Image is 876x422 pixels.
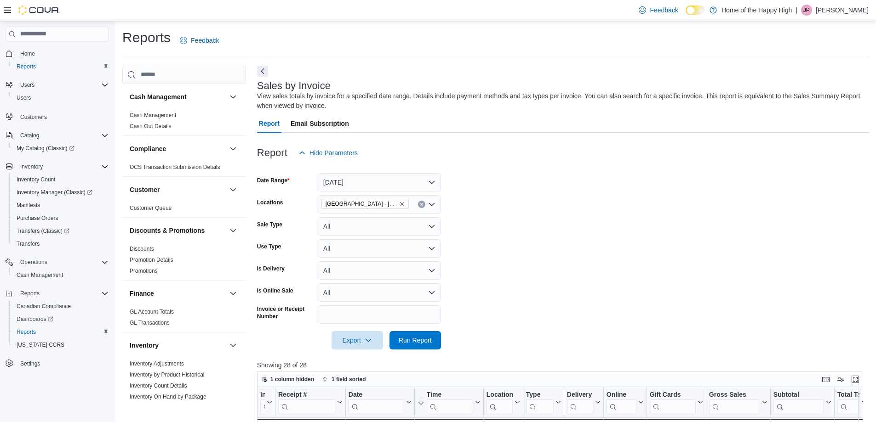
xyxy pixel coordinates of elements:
button: [DATE] [318,173,441,191]
div: Subtotal [773,391,824,414]
span: Cash Management [17,271,63,279]
a: Users [13,92,34,103]
button: Subtotal [773,391,831,414]
button: Reports [17,288,43,299]
span: Feedback [191,36,219,45]
h3: Finance [130,289,154,298]
img: Cova [18,6,60,15]
div: Total Tax [837,391,859,399]
a: OCS Transaction Submission Details [130,164,220,170]
label: Invoice or Receipt Number [257,305,314,320]
button: Total Tax [837,391,867,414]
span: Run Report [399,336,432,345]
button: Discounts & Promotions [130,226,226,235]
button: Hide Parameters [295,144,361,162]
button: Invoice # [260,391,272,414]
div: Time [427,391,473,414]
button: Date [349,391,412,414]
button: Customer [228,184,239,195]
a: Inventory Adjustments [130,360,184,367]
div: Gift Cards [650,391,696,399]
span: [US_STATE] CCRS [17,341,64,349]
a: Inventory Manager (Classic) [9,186,112,199]
label: Is Online Sale [257,287,293,294]
button: Users [2,79,112,91]
h3: Sales by Invoice [257,80,331,91]
a: Home [17,48,39,59]
button: Location [487,391,520,414]
a: Transfers [13,238,43,249]
span: Report [259,114,280,133]
a: My Catalog (Classic) [13,143,78,154]
nav: Complex example [6,43,109,394]
button: Canadian Compliance [9,300,112,313]
span: Customers [17,111,109,122]
a: [US_STATE] CCRS [13,339,68,350]
button: All [318,239,441,258]
span: Inventory Manager (Classic) [13,187,109,198]
a: Customers [17,112,51,123]
button: Type [526,391,561,414]
a: Cash Management [130,112,176,118]
div: Invoice # [260,391,265,399]
span: GL Transactions [130,319,170,326]
button: Finance [228,288,239,299]
span: My Catalog (Classic) [17,145,74,152]
button: Cash Management [130,92,226,101]
span: Discounts [130,245,154,253]
button: Gift Cards [650,391,703,414]
span: Inventory Count Details [130,382,187,389]
span: Email Subscription [291,114,349,133]
button: Cash Management [9,269,112,281]
button: Gross Sales [709,391,767,414]
button: Inventory Count [9,173,112,186]
span: Inventory Adjustments [130,360,184,367]
button: All [318,217,441,236]
span: Home [17,48,109,59]
button: Inventory [130,341,226,350]
span: Operations [20,259,47,266]
button: Purchase Orders [9,212,112,225]
p: [PERSON_NAME] [816,5,869,16]
label: Is Delivery [257,265,285,272]
h3: Inventory [130,341,159,350]
a: Dashboards [13,314,57,325]
h3: Cash Management [130,92,187,101]
span: Transfers (Classic) [17,227,69,235]
span: Sherwood Park - Wye Road - Fire & Flower [321,199,409,209]
span: Transfers [17,240,40,248]
button: [US_STATE] CCRS [9,338,112,351]
div: Online [607,391,636,414]
span: Inventory On Hand by Package [130,393,206,400]
span: 1 column hidden [270,376,314,383]
span: Cash Out Details [130,123,172,130]
button: Export [332,331,383,349]
span: Users [17,94,31,101]
button: Run Report [389,331,441,349]
span: Canadian Compliance [13,301,109,312]
span: Reports [17,328,36,336]
button: Remove Sherwood Park - Wye Road - Fire & Flower from selection in this group [399,201,405,207]
span: Inventory [17,161,109,172]
button: Next [257,66,268,77]
span: Customers [20,113,47,121]
button: Enter fullscreen [850,374,861,385]
a: Feedback [635,1,681,19]
span: Operations [17,257,109,268]
a: My Catalog (Classic) [9,142,112,155]
span: Settings [20,360,40,367]
button: Settings [2,357,112,370]
span: Inventory Count [17,176,56,183]
button: Inventory [17,161,46,172]
div: Finance [122,306,246,332]
button: Inventory [228,340,239,351]
span: GL Account Totals [130,308,174,315]
div: Location [487,391,513,414]
span: Customer Queue [130,204,172,212]
button: Online [607,391,644,414]
span: Canadian Compliance [17,303,71,310]
button: Reports [2,287,112,300]
span: Reports [13,61,109,72]
button: Finance [130,289,226,298]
